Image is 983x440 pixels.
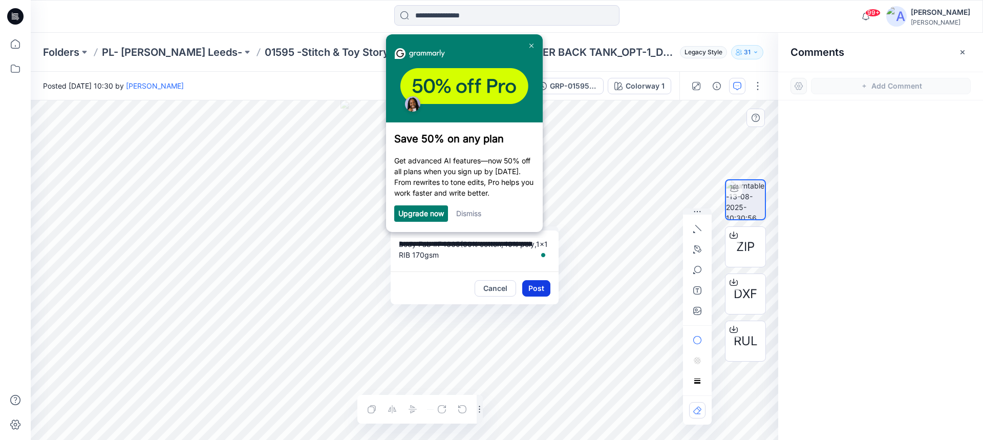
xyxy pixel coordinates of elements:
img: turntable-13-08-2025-10:30:56 [726,180,765,219]
span: ZIP [736,238,755,256]
span: Posted [DATE] 10:30 by [43,80,184,91]
div: GRP-01595 RACER BACK TANK_OPT-1_DEVELOPMENT [550,80,597,92]
button: Add Comment [811,78,971,94]
button: GRP-01595 RACER BACK TANK_OPT-1_DEVELOPMENT [532,78,604,94]
textarea: To enrich screen reader interactions, please activate Accessibility in Grammarly extension settings [391,231,559,271]
span: 99+ [865,9,881,17]
div: [PERSON_NAME] [911,6,970,18]
button: Colorway 1 [608,78,671,94]
button: 31 [731,45,763,59]
img: close_x_white.png [149,9,153,14]
button: Legacy Style [676,45,727,59]
h3: Save 50% on any plan [14,98,154,111]
img: avatar [886,6,907,27]
img: f60ae6485c9449d2a76a3eb3db21d1eb-frame-31613004-1.png [6,6,162,88]
p: Get advanced AI features—now 50% off all plans when you sign up by [DATE]. From rewrites to tone ... [14,121,154,164]
a: Folders [43,45,79,59]
span: RUL [734,332,758,350]
a: Upgrade now [18,175,63,183]
p: GRP-01595 RACER BACK TANK_OPT-1_DEVELOPMENT [464,45,676,59]
a: PL- [PERSON_NAME] Leeds- [102,45,242,59]
button: Details [709,78,725,94]
button: Cancel [475,280,516,297]
a: 01595 -Stitch & Toy Story Collection [265,45,441,59]
span: Legacy Style [680,46,727,58]
div: [PERSON_NAME] [911,18,970,26]
div: Colorway 1 [626,80,665,92]
p: 31 [744,47,751,58]
h2: Comments [790,46,844,58]
span: DXF [734,285,757,303]
a: Dismiss [76,175,101,183]
button: Post [522,280,550,297]
a: [PERSON_NAME] [126,81,184,90]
